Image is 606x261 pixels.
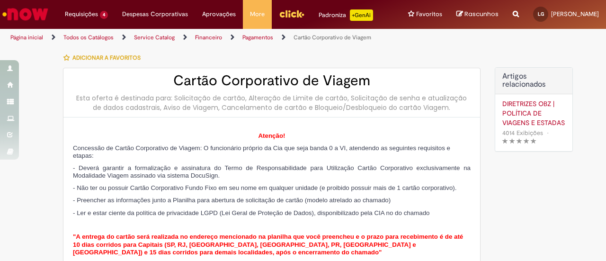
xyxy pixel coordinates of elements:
a: Cartão Corporativo de Viagem [294,34,371,41]
span: - Deverá garantir a formalização e assinatura do Termo de Responsabilidade para Utilização Cartão... [73,164,471,179]
span: Rascunhos [464,9,499,18]
span: Despesas Corporativas [122,9,188,19]
h3: Artigos relacionados [502,72,565,89]
span: Favoritos [416,9,442,19]
span: More [250,9,265,19]
span: 4 [100,11,108,19]
h2: Cartão Corporativo de Viagem [73,73,471,89]
ul: Trilhas de página [7,29,397,46]
span: - Preencher as informações junto a Planilha para abertura de solicitação de cartão (modelo atrela... [73,197,391,204]
span: Aprovações [202,9,236,19]
p: +GenAi [350,9,373,21]
a: Financeiro [195,34,222,41]
a: Pagamentos [242,34,273,41]
span: - Ler e estar ciente da política de privacidade LGPD (Lei Geral de Proteção de Dados), disponibil... [73,209,429,216]
span: [PERSON_NAME] [551,10,599,18]
a: Service Catalog [134,34,175,41]
a: Todos os Catálogos [63,34,114,41]
div: Padroniza [319,9,373,21]
button: Adicionar a Favoritos [63,48,146,68]
span: Atenção! [258,132,285,139]
a: Rascunhos [456,10,499,19]
span: • [545,126,551,139]
span: 4014 Exibições [502,129,543,137]
img: ServiceNow [1,5,50,24]
img: click_logo_yellow_360x200.png [279,7,304,21]
span: "A entrega do cartão será realizada no endereço mencionado na planilha que você preencheu e o pra... [73,233,463,256]
span: Adicionar a Favoritos [72,54,141,62]
a: DIRETRIZES OBZ | POLÍTICA DE VIAGENS E ESTADAS [502,99,565,127]
span: LG [538,11,544,17]
span: Concessão de Cartão Corporativo de Viagem: O funcionário próprio da Cia que seja banda 0 a VI, at... [73,144,450,159]
div: Esta oferta é destinada para: Solicitação de cartão, Alteração de Limite de cartão, Solicitação d... [73,93,471,112]
a: Página inicial [10,34,43,41]
span: - Não ter ou possuir Cartão Corporativo Fundo Fixo em seu nome em qualquer unidade (e proibido po... [73,184,456,191]
span: Requisições [65,9,98,19]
